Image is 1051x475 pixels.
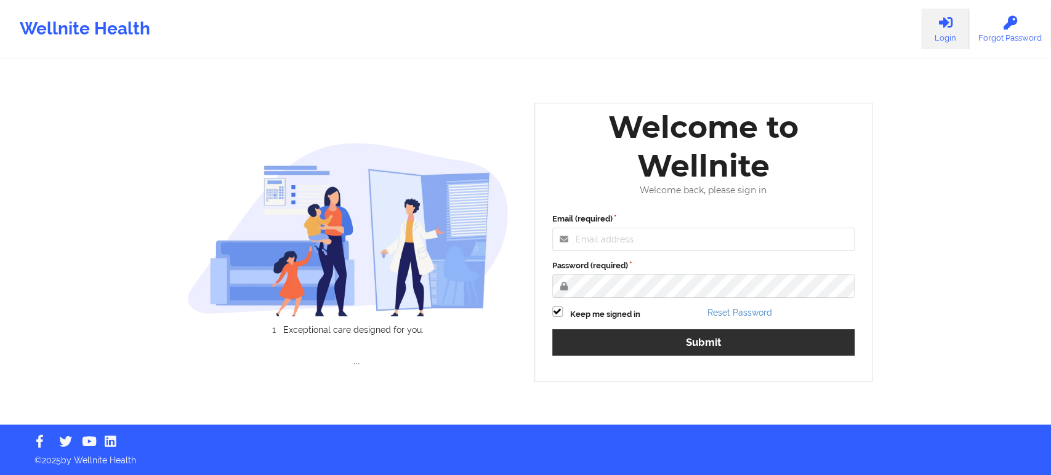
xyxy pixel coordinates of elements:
div: ... [187,356,526,368]
input: Email address [552,228,855,251]
li: Exceptional care designed for you. [198,325,509,335]
label: Keep me signed in [570,308,640,321]
div: Welcome to Wellnite [544,108,864,185]
p: © 2025 by Wellnite Health [26,445,1025,466]
button: Submit [552,329,855,356]
a: Forgot Password [969,9,1051,49]
img: wellnite-auth-hero_200.c722682e.png [187,142,509,316]
a: Reset Password [707,308,772,317]
label: Password (required) [552,260,855,272]
label: Email (required) [552,213,855,225]
div: Welcome back, please sign in [544,185,864,196]
a: Login [921,9,969,49]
